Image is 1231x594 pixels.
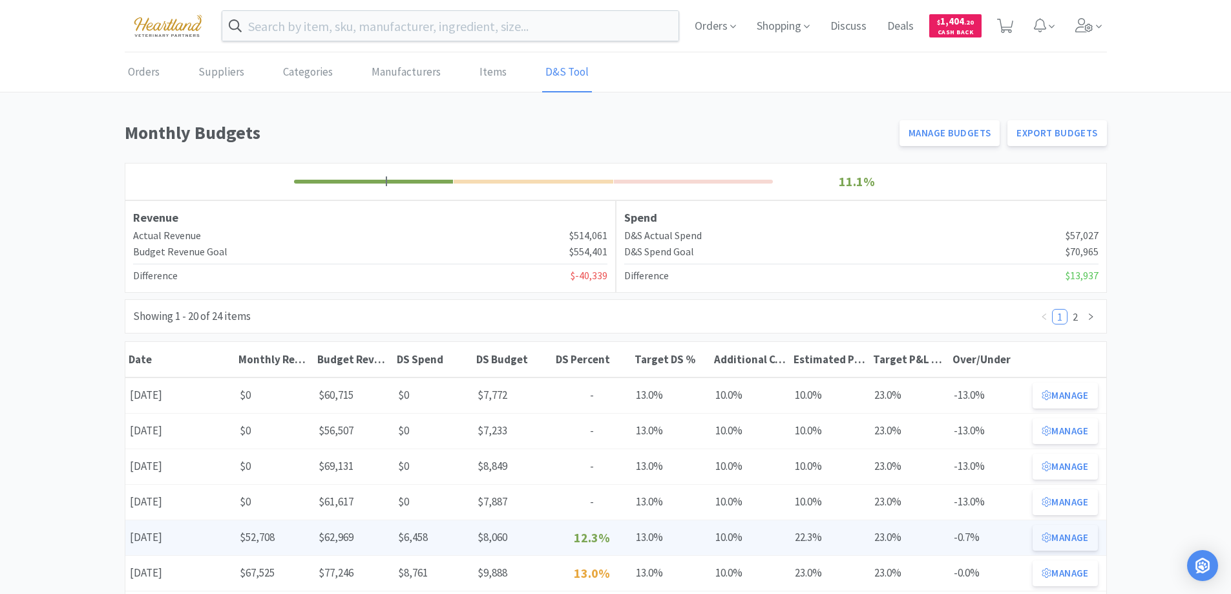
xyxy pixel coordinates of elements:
[1033,525,1097,551] button: Manage
[319,459,353,473] span: $69,131
[557,422,627,440] p: -
[631,489,711,515] div: 13.0%
[714,352,787,366] div: Additional COS %
[635,352,708,366] div: Target DS %
[790,489,870,515] div: 10.0%
[557,493,627,511] p: -
[368,53,444,92] a: Manufacturers
[1033,489,1097,515] button: Manage
[870,382,949,408] div: 23.0%
[711,382,790,408] div: 10.0%
[1052,309,1068,324] li: 1
[397,352,470,366] div: DS Spend
[133,209,607,228] h3: Revenue
[125,382,235,408] div: [DATE]
[125,524,235,551] div: [DATE]
[557,458,627,475] p: -
[571,268,607,284] span: $-40,339
[777,171,938,192] p: 11.1%
[870,560,949,586] div: 23.0%
[790,560,870,586] div: 23.0%
[1040,313,1048,321] i: icon: left
[794,352,867,366] div: Estimated P&L COS %
[900,120,1000,146] button: Manage Budgets
[195,53,247,92] a: Suppliers
[790,418,870,444] div: 10.0%
[398,388,409,402] span: $0
[873,352,946,366] div: Target P&L COS %
[937,18,940,27] span: $
[870,524,949,551] div: 23.0%
[790,524,870,551] div: 22.3%
[398,459,409,473] span: $0
[240,423,251,438] span: $0
[125,118,892,147] h1: Monthly Budgets
[398,530,428,544] span: $6,458
[949,489,1029,515] div: -13.0%
[125,453,235,480] div: [DATE]
[478,459,507,473] span: $8,849
[319,423,353,438] span: $56,507
[1068,309,1083,324] li: 2
[222,11,679,41] input: Search by item, sku, manufacturer, ingredient, size...
[1033,454,1097,480] button: Manage
[569,244,607,260] span: $554,401
[319,388,353,402] span: $60,715
[1007,120,1106,146] a: Export Budgets
[398,566,428,580] span: $8,761
[133,308,251,325] div: Showing 1 - 20 of 24 items
[1053,310,1067,324] a: 1
[711,560,790,586] div: 10.0%
[280,53,336,92] a: Categories
[711,524,790,551] div: 10.0%
[240,566,275,580] span: $67,525
[556,352,629,366] div: DS Percent
[1068,310,1082,324] a: 2
[133,244,227,260] h4: Budget Revenue Goal
[631,418,711,444] div: 13.0%
[949,524,1029,551] div: -0.7%
[398,494,409,509] span: $0
[825,21,872,32] a: Discuss
[1033,418,1097,444] button: Manage
[1087,313,1095,321] i: icon: right
[964,18,974,27] span: . 20
[319,566,353,580] span: $77,246
[624,209,1099,228] h3: Spend
[949,382,1029,408] div: -13.0%
[1033,560,1097,586] button: Manage
[952,352,1026,366] div: Over/Under
[1187,550,1218,581] div: Open Intercom Messenger
[478,566,507,580] span: $9,888
[711,489,790,515] div: 10.0%
[1036,309,1052,324] li: Previous Page
[1083,309,1099,324] li: Next Page
[870,418,949,444] div: 23.0%
[478,388,507,402] span: $7,772
[569,228,607,244] span: $514,061
[711,453,790,480] div: 10.0%
[476,53,510,92] a: Items
[937,29,974,37] span: Cash Back
[624,268,669,284] h4: Difference
[624,244,694,260] h4: D&S Spend Goal
[478,494,507,509] span: $7,887
[240,494,251,509] span: $0
[133,228,201,244] h4: Actual Revenue
[240,530,275,544] span: $52,708
[476,352,549,366] div: DS Budget
[1066,244,1099,260] span: $70,965
[631,524,711,551] div: 13.0%
[949,453,1029,480] div: -13.0%
[240,459,251,473] span: $0
[557,563,627,584] p: 13.0%
[542,53,592,92] a: D&S Tool
[949,560,1029,586] div: -0.0%
[631,560,711,586] div: 13.0%
[398,423,409,438] span: $0
[631,453,711,480] div: 13.0%
[870,489,949,515] div: 23.0%
[125,560,235,586] div: [DATE]
[711,418,790,444] div: 10.0%
[319,494,353,509] span: $61,617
